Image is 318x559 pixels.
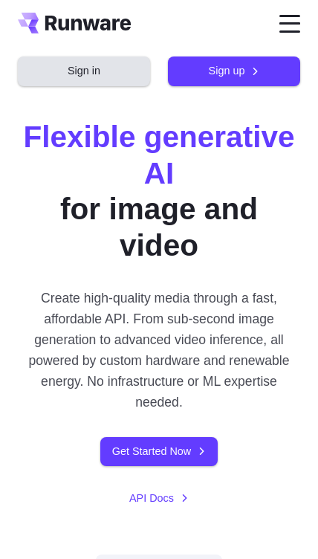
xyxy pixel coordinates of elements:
[100,437,218,466] a: Get Started Now
[18,119,300,264] h1: for image and video
[168,56,300,85] a: Sign up
[18,13,131,33] a: Go to /
[23,120,294,190] strong: Flexible generative AI
[129,490,189,507] a: API Docs
[18,56,150,85] a: Sign in
[18,288,300,413] p: Create high-quality media through a fast, affordable API. From sub-second image generation to adv...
